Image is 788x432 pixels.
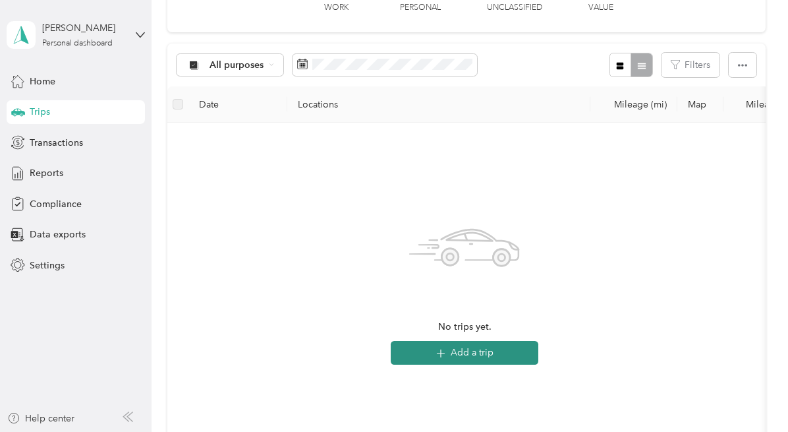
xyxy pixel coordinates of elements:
[324,2,349,14] p: Work
[588,2,613,14] p: Value
[30,259,65,272] span: Settings
[30,105,50,119] span: Trips
[391,341,538,365] button: Add a trip
[590,86,677,123] th: Mileage (mi)
[400,2,441,14] p: Personal
[287,86,590,123] th: Locations
[714,358,788,432] iframe: Everlance-gr Chat Button Frame
[42,40,113,47] div: Personal dashboard
[677,86,723,123] th: Map
[30,75,55,88] span: Home
[487,2,542,14] p: Unclassified
[30,228,86,241] span: Data exports
[661,53,719,77] button: Filters
[30,136,83,150] span: Transactions
[30,197,82,211] span: Compliance
[210,61,264,70] span: All purposes
[30,166,63,180] span: Reports
[42,21,125,35] div: [PERSON_NAME]
[7,412,74,425] button: Help center
[188,86,287,123] th: Date
[438,320,492,334] span: No trips yet.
